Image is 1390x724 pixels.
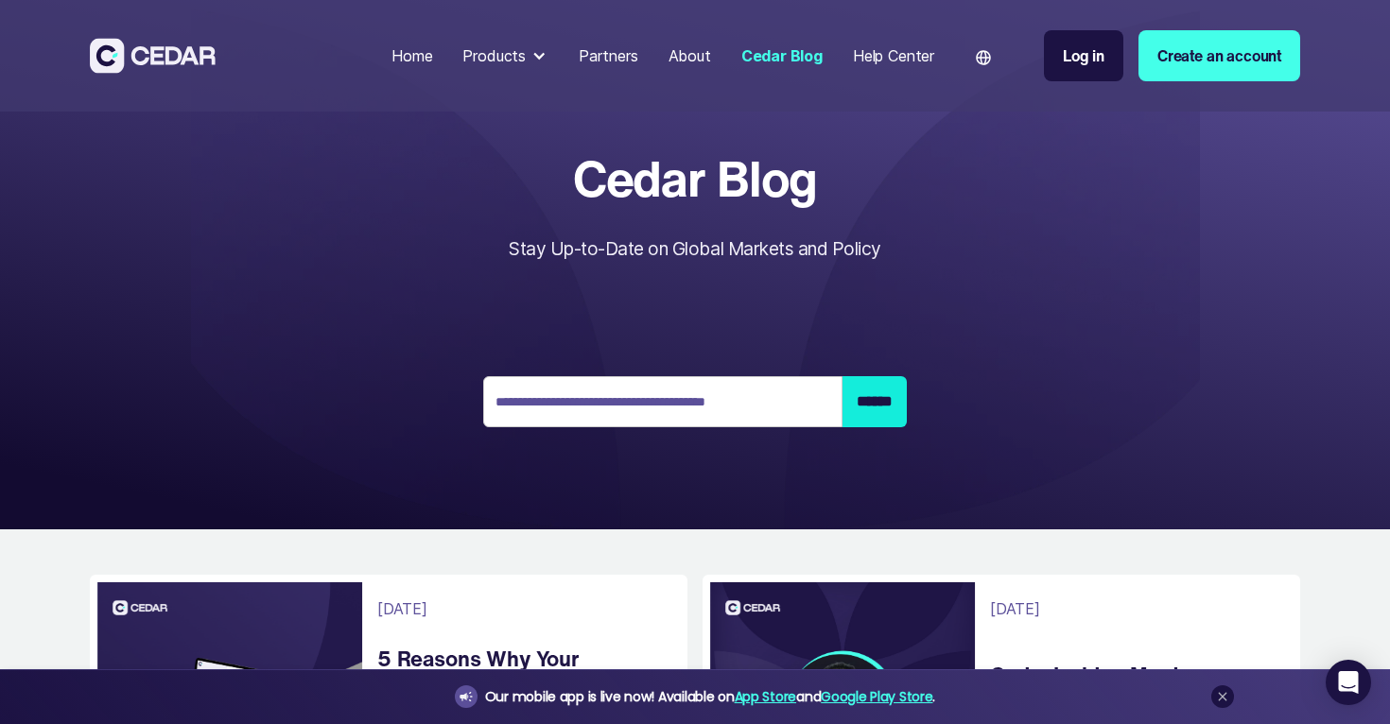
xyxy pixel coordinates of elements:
[990,659,1281,722] a: Cedar Insider: Meet [PERSON_NAME]...
[579,44,638,67] div: Partners
[845,35,942,77] a: Help Center
[669,44,711,67] div: About
[462,44,526,67] div: Products
[741,44,823,67] div: Cedar Blog
[853,44,934,67] div: Help Center
[509,151,880,205] span: Cedar Blog
[1063,44,1104,67] div: Log in
[1138,30,1300,81] a: Create an account
[377,597,427,620] div: [DATE]
[976,50,991,65] img: world icon
[459,689,474,704] img: announcement
[571,35,646,77] a: Partners
[1326,660,1371,705] div: Open Intercom Messenger
[455,37,556,75] div: Products
[734,35,830,77] a: Cedar Blog
[661,35,719,77] a: About
[384,35,440,77] a: Home
[990,597,1040,620] div: [DATE]
[1044,30,1123,81] a: Log in
[509,237,880,260] span: Stay Up-to-Date on Global Markets and Policy
[391,44,432,67] div: Home
[485,685,935,709] div: Our mobile app is live now! Available on and .
[821,687,932,706] a: Google Play Store
[735,687,796,706] a: App Store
